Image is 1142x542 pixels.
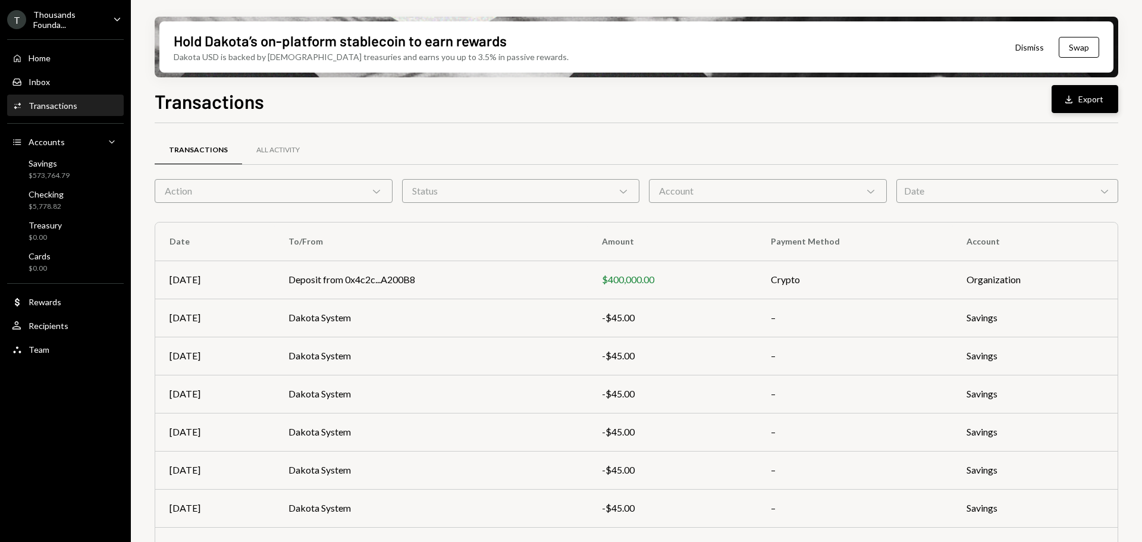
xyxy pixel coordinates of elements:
div: Thousands Founda... [33,10,103,30]
div: $573,764.79 [29,171,70,181]
td: – [757,413,952,451]
td: Savings [952,489,1118,527]
td: Savings [952,413,1118,451]
div: [DATE] [170,501,260,515]
div: [DATE] [170,387,260,401]
td: Dakota System [274,489,588,527]
div: [DATE] [170,463,260,477]
th: Date [155,223,274,261]
th: Amount [588,223,757,261]
div: Checking [29,189,64,199]
a: Recipients [7,315,124,336]
div: Action [155,179,393,203]
div: T [7,10,26,29]
td: Savings [952,375,1118,413]
div: -$45.00 [602,463,742,477]
td: – [757,451,952,489]
th: Payment Method [757,223,952,261]
td: Organization [952,261,1118,299]
div: $5,778.82 [29,202,64,212]
a: Savings$573,764.79 [7,155,124,183]
button: Swap [1059,37,1099,58]
a: Treasury$0.00 [7,217,124,245]
td: Dakota System [274,299,588,337]
div: Account [649,179,887,203]
div: -$45.00 [602,387,742,401]
div: Home [29,53,51,63]
div: All Activity [256,145,300,155]
td: Dakota System [274,451,588,489]
td: – [757,337,952,375]
div: Rewards [29,297,61,307]
div: Recipients [29,321,68,331]
div: $0.00 [29,264,51,274]
div: Treasury [29,220,62,230]
div: Hold Dakota’s on-platform stablecoin to earn rewards [174,31,507,51]
a: Team [7,339,124,360]
div: $0.00 [29,233,62,243]
div: Transactions [29,101,77,111]
button: Dismiss [1000,33,1059,61]
div: [DATE] [170,349,260,363]
div: [DATE] [170,311,260,325]
td: Savings [952,451,1118,489]
div: Inbox [29,77,50,87]
td: – [757,299,952,337]
td: – [757,375,952,413]
div: Team [29,344,49,355]
th: To/From [274,223,588,261]
button: Export [1052,85,1118,113]
a: Inbox [7,71,124,92]
div: [DATE] [170,272,260,287]
a: Transactions [7,95,124,116]
div: Date [896,179,1118,203]
td: Dakota System [274,413,588,451]
a: All Activity [242,135,314,165]
div: $400,000.00 [602,272,742,287]
div: Status [402,179,640,203]
a: Checking$5,778.82 [7,186,124,214]
div: Transactions [169,145,228,155]
td: Dakota System [274,337,588,375]
div: Savings [29,158,70,168]
a: Rewards [7,291,124,312]
div: -$45.00 [602,501,742,515]
div: -$45.00 [602,311,742,325]
a: Accounts [7,131,124,152]
div: Accounts [29,137,65,147]
td: Savings [952,299,1118,337]
a: Cards$0.00 [7,247,124,276]
td: Crypto [757,261,952,299]
a: Transactions [155,135,242,165]
td: Dakota System [274,375,588,413]
div: [DATE] [170,425,260,439]
div: Cards [29,251,51,261]
h1: Transactions [155,89,264,113]
div: -$45.00 [602,425,742,439]
td: Deposit from 0x4c2c...A200B8 [274,261,588,299]
td: – [757,489,952,527]
td: Savings [952,337,1118,375]
div: Dakota USD is backed by [DEMOGRAPHIC_DATA] treasuries and earns you up to 3.5% in passive rewards. [174,51,569,63]
th: Account [952,223,1118,261]
a: Home [7,47,124,68]
div: -$45.00 [602,349,742,363]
